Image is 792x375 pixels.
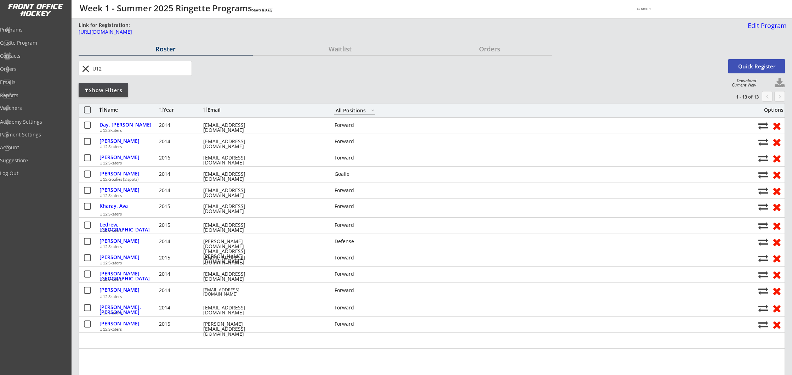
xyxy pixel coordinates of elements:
[99,139,157,144] div: [PERSON_NAME]
[335,188,376,193] div: Forward
[335,305,376,310] div: Forward
[770,269,783,280] button: Remove from roster (no refund)
[770,201,783,212] button: Remove from roster (no refund)
[99,327,754,331] div: U12 Skaters
[99,271,157,281] div: [PERSON_NAME][GEOGRAPHIC_DATA]
[203,123,267,133] div: [EMAIL_ADDRESS][DOMAIN_NAME]
[335,255,376,260] div: Forward
[99,287,157,292] div: [PERSON_NAME]
[159,123,201,128] div: 2014
[758,186,768,196] button: Move player
[159,272,201,276] div: 2014
[99,228,754,233] div: U12 Skaters
[774,78,785,89] button: Click to download full roster. Your browser settings may try to block it, check your security set...
[79,29,435,38] a: [URL][DOMAIN_NAME]
[770,253,783,264] button: Remove from roster (no refund)
[203,155,267,165] div: [EMAIL_ADDRESS][DOMAIN_NAME]
[335,204,376,209] div: Forward
[728,59,785,73] button: Quick Register
[80,63,91,74] button: close
[770,236,783,247] button: Remove from roster (no refund)
[79,22,131,29] div: Link for Registration:
[770,185,783,196] button: Remove from roster (no refund)
[159,239,201,244] div: 2014
[770,285,783,296] button: Remove from roster (no refund)
[91,61,192,75] input: Type here...
[335,172,376,177] div: Goalie
[758,237,768,247] button: Move player
[99,177,754,181] div: U12 Goalies (2 spots)
[770,136,783,147] button: Remove from roster (no refund)
[203,305,267,315] div: [EMAIL_ADDRESS][DOMAIN_NAME]
[99,187,157,192] div: [PERSON_NAME]
[758,253,768,263] button: Move player
[99,305,157,315] div: [PERSON_NAME], [PERSON_NAME]
[99,203,157,208] div: Kharay, Ava
[335,223,376,228] div: Forward
[99,321,157,326] div: [PERSON_NAME]
[99,107,157,112] div: Name
[99,295,754,299] div: U12 Skaters
[159,172,201,177] div: 2014
[745,22,787,29] div: Edit Program
[203,172,267,181] div: [EMAIL_ADDRESS][DOMAIN_NAME]
[335,139,376,144] div: Forward
[79,29,435,34] div: [URL][DOMAIN_NAME]
[203,223,267,233] div: [EMAIL_ADDRESS][DOMAIN_NAME]
[252,7,272,12] em: Starts [DATE]
[99,145,754,149] div: U12 Skaters
[99,212,754,216] div: U12 Skaters
[758,137,768,147] button: Move player
[758,303,768,313] button: Move player
[770,120,783,131] button: Remove from roster (no refund)
[79,87,128,94] div: Show Filters
[335,321,376,326] div: Forward
[159,139,201,144] div: 2014
[770,220,783,231] button: Remove from roster (no refund)
[770,303,783,314] button: Remove from roster (no refund)
[335,288,376,293] div: Forward
[159,107,201,112] div: Year
[203,272,267,281] div: [EMAIL_ADDRESS][DOMAIN_NAME]
[99,239,157,244] div: [PERSON_NAME]
[770,319,783,330] button: Remove from roster (no refund)
[159,223,201,228] div: 2015
[99,277,754,281] div: U12 Skaters
[770,153,783,164] button: Remove from roster (no refund)
[99,128,754,133] div: U12 Skaters
[159,305,201,310] div: 2014
[758,270,768,279] button: Move player
[99,245,754,249] div: U12 Skaters
[203,188,267,198] div: [EMAIL_ADDRESS][DOMAIN_NAME]
[745,22,787,35] a: Edit Program
[79,46,253,52] div: Roster
[335,272,376,276] div: Forward
[758,107,784,112] div: Options
[774,91,785,102] button: keyboard_arrow_right
[159,288,201,293] div: 2014
[99,255,157,260] div: [PERSON_NAME]
[203,107,267,112] div: Email
[99,311,754,315] div: U12 Skaters
[758,153,768,163] button: Move player
[427,46,552,52] div: Orders
[159,321,201,326] div: 2015
[758,221,768,230] button: Move player
[335,123,376,128] div: Forward
[159,204,201,209] div: 2015
[770,169,783,180] button: Remove from roster (no refund)
[203,288,267,296] div: [EMAIL_ADDRESS][DOMAIN_NAME]
[203,139,267,149] div: [EMAIL_ADDRESS][DOMAIN_NAME]
[335,239,376,244] div: Defense
[159,188,201,193] div: 2014
[758,286,768,296] button: Move player
[253,46,427,52] div: Waitlist
[99,155,157,160] div: [PERSON_NAME]
[203,239,267,264] div: [PERSON_NAME][DOMAIN_NAME][EMAIL_ADDRESS][PERSON_NAME][DOMAIN_NAME]
[762,91,773,102] button: chevron_left
[159,255,201,260] div: 2015
[99,261,754,265] div: U12 Skaters
[335,155,376,160] div: Forward
[159,155,201,160] div: 2016
[99,222,157,232] div: Ledrew, [GEOGRAPHIC_DATA]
